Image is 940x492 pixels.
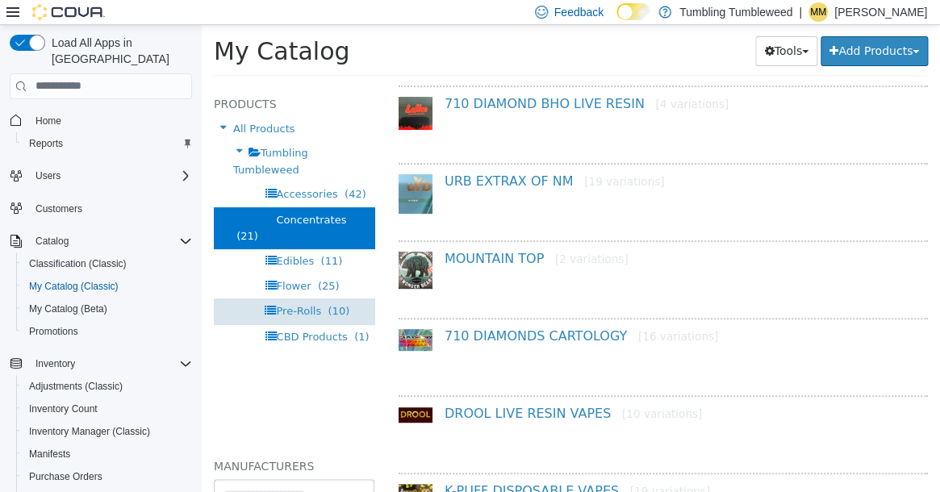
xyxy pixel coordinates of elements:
[23,444,192,464] span: Manifests
[23,422,192,441] span: Inventory Manager (Classic)
[23,254,133,273] a: Classification (Classic)
[29,166,192,186] span: Users
[29,354,81,373] button: Inventory
[12,12,148,40] span: My Catalog
[23,299,192,319] span: My Catalog (Beta)
[197,72,231,105] img: 150
[23,322,192,341] span: Promotions
[29,111,68,131] a: Home
[353,227,427,240] small: [2 variations]
[74,163,136,175] span: Accessories
[23,299,114,319] a: My Catalog (Beta)
[29,354,192,373] span: Inventory
[453,73,527,85] small: [4 variations]
[143,163,165,175] span: (42)
[16,132,198,155] button: Reports
[197,304,231,326] img: 150
[29,199,89,219] a: Customers
[29,198,192,219] span: Customers
[74,255,109,267] span: Flower
[243,303,516,319] a: 710 DIAMONDS CARTOLOGY[16 variations]
[810,2,826,22] span: MM
[74,230,112,242] span: Edibles
[23,277,192,296] span: My Catalog (Classic)
[36,357,75,370] span: Inventory
[23,399,192,419] span: Inventory Count
[243,71,527,86] a: 710 DIAMOND BHO LIVE RESIN[4 variations]
[29,302,107,315] span: My Catalog (Beta)
[16,443,198,465] button: Manifests
[243,458,508,473] a: K-PUFF DISPOSABLE VAPES[19 variations]
[16,420,198,443] button: Inventory Manager (Classic)
[119,230,140,242] span: (11)
[31,98,93,110] span: All Products
[23,467,192,486] span: Purchase Orders
[36,202,82,215] span: Customers
[29,231,75,251] button: Catalog
[36,235,69,248] span: Catalog
[679,2,792,22] p: Tumbling Tumbleweed
[29,448,70,461] span: Manifests
[126,280,148,292] span: (10)
[32,4,105,20] img: Cova
[23,422,157,441] a: Inventory Manager (Classic)
[29,137,63,150] span: Reports
[834,2,927,22] p: [PERSON_NAME]
[23,377,129,396] a: Adjustments (Classic)
[3,230,198,252] button: Catalog
[36,169,61,182] span: Users
[23,134,192,153] span: Reports
[428,460,508,473] small: [19 variations]
[619,11,726,41] button: Add Products
[16,320,198,343] button: Promotions
[16,465,198,488] button: Purchase Orders
[554,4,604,20] span: Feedback
[799,2,802,22] p: |
[16,298,198,320] button: My Catalog (Beta)
[23,399,104,419] a: Inventory Count
[29,325,78,338] span: Promotions
[3,352,198,375] button: Inventory
[116,255,138,267] span: (25)
[23,377,192,396] span: Adjustments (Classic)
[16,398,198,420] button: Inventory Count
[74,306,145,318] span: CBD Products
[382,150,462,163] small: [19 variations]
[29,257,127,270] span: Classification (Classic)
[243,226,427,241] a: MOUNTAIN TOP[2 variations]
[35,205,56,217] span: (21)
[23,277,125,296] a: My Catalog (Classic)
[152,306,167,318] span: (1)
[23,254,192,273] span: Classification (Classic)
[437,305,516,318] small: [16 variations]
[197,382,231,398] img: 150
[3,197,198,220] button: Customers
[29,425,150,438] span: Inventory Manager (Classic)
[616,3,650,20] input: Dark Mode
[16,375,198,398] button: Adjustments (Classic)
[243,381,500,396] a: DROOL LIVE RESIN VAPES[10 variations]
[808,2,828,22] div: Mike Martinez
[197,227,231,264] img: 150
[243,148,463,164] a: URB EXTRAX OF NM[19 variations]
[29,280,119,293] span: My Catalog (Classic)
[12,69,173,89] h5: Products
[23,134,69,153] a: Reports
[29,110,192,131] span: Home
[29,380,123,393] span: Adjustments (Classic)
[74,280,119,292] span: Pre-Rolls
[197,459,231,487] img: 150
[23,444,77,464] a: Manifests
[3,165,198,187] button: Users
[12,432,173,451] h5: Manufacturers
[74,189,144,201] span: Concentrates
[16,252,198,275] button: Classification (Classic)
[197,149,231,188] img: 150
[23,467,109,486] a: Purchase Orders
[23,322,85,341] a: Promotions
[29,402,98,415] span: Inventory Count
[3,109,198,132] button: Home
[554,11,616,41] button: Tools
[16,275,198,298] button: My Catalog (Classic)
